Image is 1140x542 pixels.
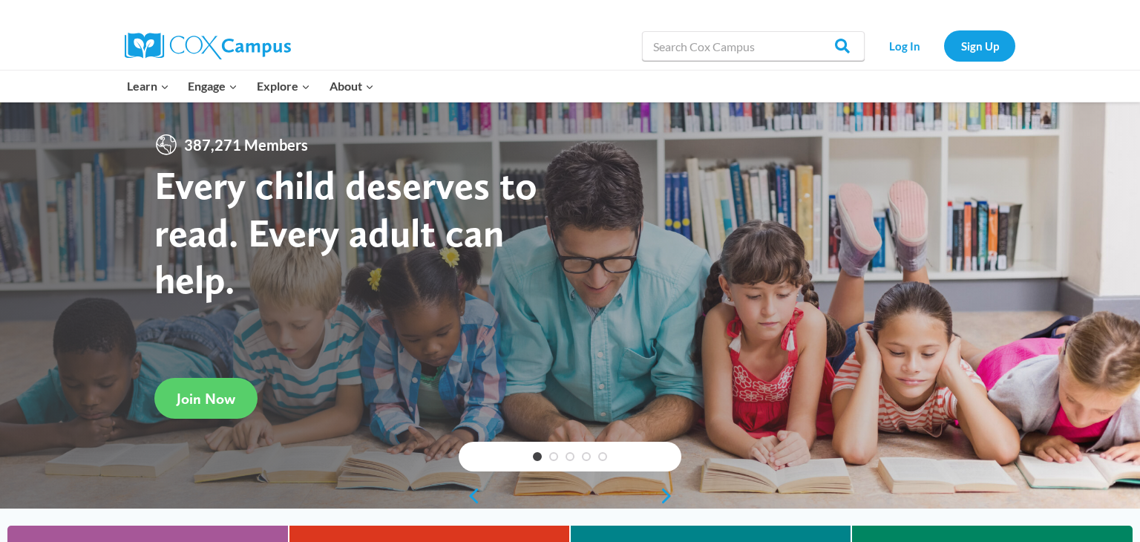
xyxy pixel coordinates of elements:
[459,481,681,511] div: content slider buttons
[117,71,383,102] nav: Primary Navigation
[177,390,235,408] span: Join Now
[330,76,374,96] span: About
[188,76,237,96] span: Engage
[566,452,574,461] a: 3
[598,452,607,461] a: 5
[872,30,937,61] a: Log In
[533,452,542,461] a: 1
[178,133,314,157] span: 387,271 Members
[125,33,291,59] img: Cox Campus
[154,161,537,303] strong: Every child deserves to read. Every adult can help.
[872,30,1015,61] nav: Secondary Navigation
[642,31,865,61] input: Search Cox Campus
[127,76,169,96] span: Learn
[944,30,1015,61] a: Sign Up
[154,378,258,419] a: Join Now
[459,487,481,505] a: previous
[257,76,310,96] span: Explore
[549,452,558,461] a: 2
[582,452,591,461] a: 4
[659,487,681,505] a: next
